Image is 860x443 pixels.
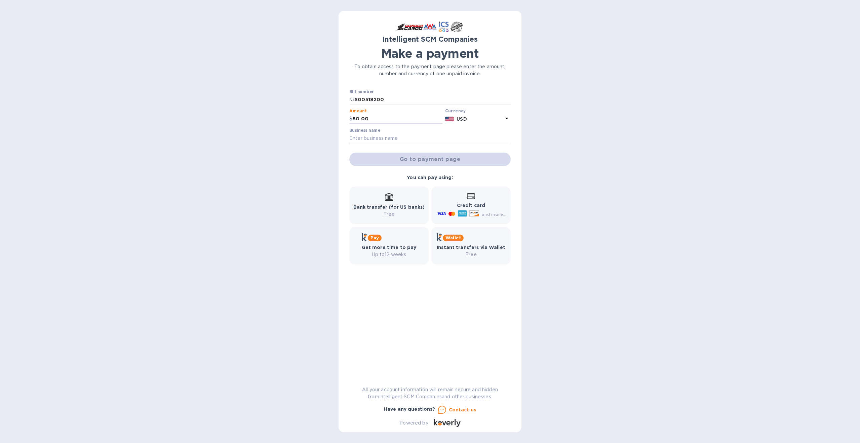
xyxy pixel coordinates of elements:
[349,115,352,122] p: $
[445,117,454,121] img: USD
[457,203,485,208] b: Credit card
[445,235,461,240] b: Wallet
[437,245,505,250] b: Instant transfers via Wallet
[382,35,478,43] b: Intelligent SCM Companies
[349,386,511,400] p: All your account information will remain secure and hidden from Intelligent SCM Companies and oth...
[445,108,466,113] b: Currency
[370,235,379,240] b: Pay
[384,406,435,412] b: Have any questions?
[349,128,380,132] label: Business name
[449,407,476,412] u: Contact us
[437,251,505,258] p: Free
[362,251,417,258] p: Up to 12 weeks
[457,116,467,122] b: USD
[399,419,428,427] p: Powered by
[349,96,355,103] p: №
[352,114,442,124] input: 0.00
[349,46,511,61] h1: Make a payment
[482,212,506,217] span: and more...
[355,95,511,105] input: Enter bill number
[353,211,425,218] p: Free
[349,63,511,77] p: To obtain access to the payment page please enter the amount, number and currency of one unpaid i...
[349,109,366,113] label: Amount
[353,204,425,210] b: Bank transfer (for US banks)
[407,175,453,180] b: You can pay using:
[349,133,511,144] input: Enter business name
[362,245,417,250] b: Get more time to pay
[349,90,374,94] label: Bill number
